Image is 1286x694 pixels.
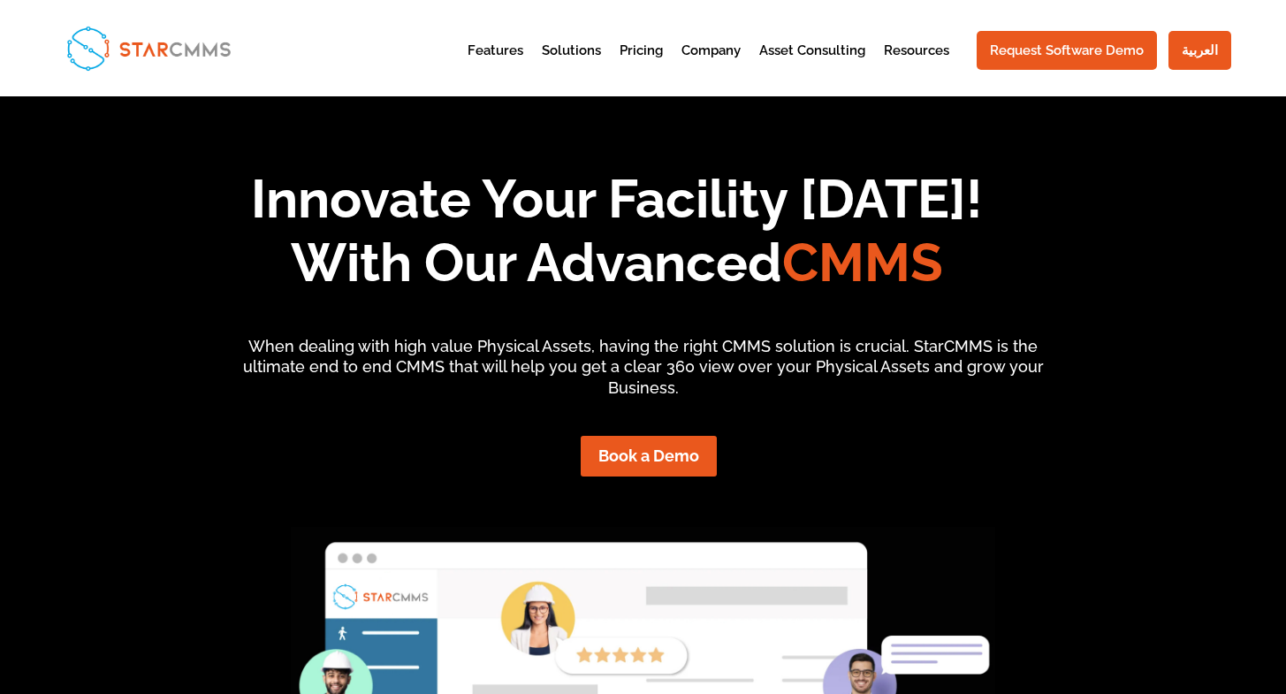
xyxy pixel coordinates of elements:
[226,336,1060,399] p: When dealing with high value Physical Assets, having the right CMMS solution is crucial. StarCMMS...
[620,44,663,88] a: Pricing
[4,167,1230,303] h1: Innovate Your Facility [DATE]! With Our Advanced
[542,44,601,88] a: Solutions
[581,436,717,476] a: Book a Demo
[782,232,943,294] span: CMMS
[468,44,523,88] a: Features
[759,44,865,88] a: Asset Consulting
[681,44,741,88] a: Company
[1168,31,1231,70] a: العربية
[59,19,239,77] img: StarCMMS
[977,31,1157,70] a: Request Software Demo
[884,44,949,88] a: Resources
